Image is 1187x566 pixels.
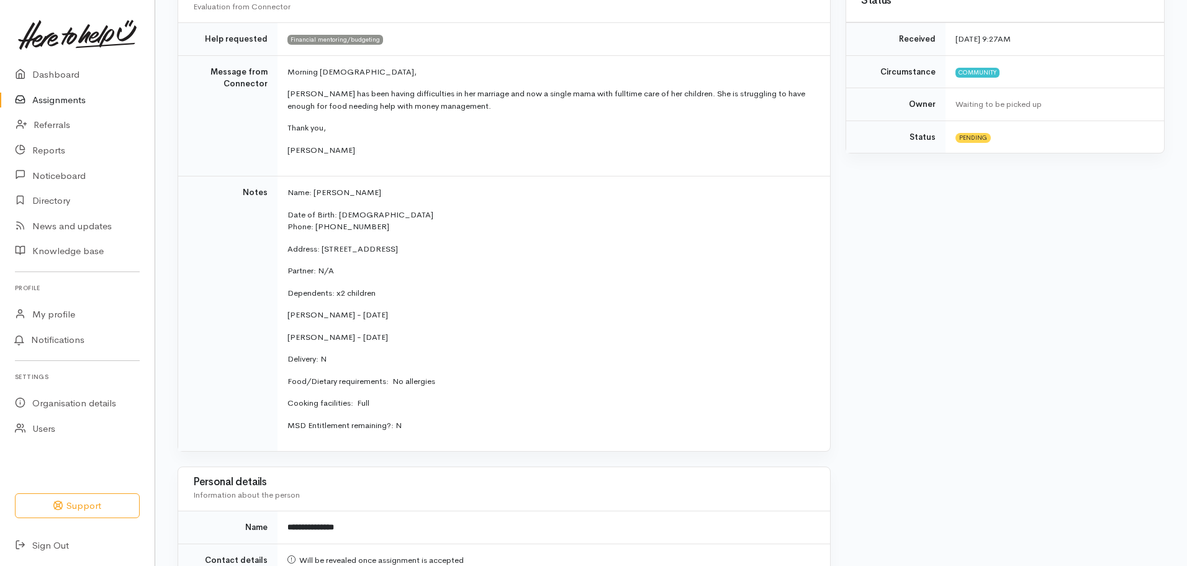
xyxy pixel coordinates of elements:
[287,209,815,233] p: Date of Birth: [DEMOGRAPHIC_DATA] Phone: [PHONE_NUMBER]
[287,35,383,45] span: Financial mentoring/budgeting
[193,477,815,488] h3: Personal details
[287,309,815,321] p: [PERSON_NAME] - [DATE]
[287,376,435,386] span: Food/Dietary requirements: No allergies
[287,287,815,299] p: Dependents: x2 children
[287,186,815,199] p: Name: [PERSON_NAME]
[955,98,1149,111] div: Waiting to be picked up
[287,88,815,112] p: [PERSON_NAME] has been having difficulties in her marriage and now a single mama with fulltime ca...
[15,368,140,385] h6: Settings
[193,490,300,500] span: Information about the person
[287,122,815,134] p: Thank you,
[846,88,946,121] td: Owner
[287,66,815,78] p: Morning [DEMOGRAPHIC_DATA],
[287,243,815,255] p: Address: [STREET_ADDRESS]
[178,23,278,56] td: Help requested
[15,280,140,296] h6: Profile
[178,511,278,544] td: Name
[193,1,291,12] span: Evaluation from Connector
[287,265,815,277] p: Partner: ­N/A
[287,353,815,365] p: Delivery: N
[178,176,278,452] td: Notes
[15,493,140,519] button: Support
[287,420,402,431] span: MSD Entitlement remaining?: N
[287,144,815,157] p: [PERSON_NAME]
[955,68,1000,78] span: Community
[287,398,369,408] span: Cooking facilities: Full
[955,133,991,143] span: Pending
[178,55,278,176] td: Message from Connector
[846,55,946,88] td: Circumstance
[287,331,815,344] p: [PERSON_NAME] - [DATE]
[846,121,946,153] td: Status
[846,23,946,56] td: Received
[955,34,1011,44] time: [DATE] 9:27AM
